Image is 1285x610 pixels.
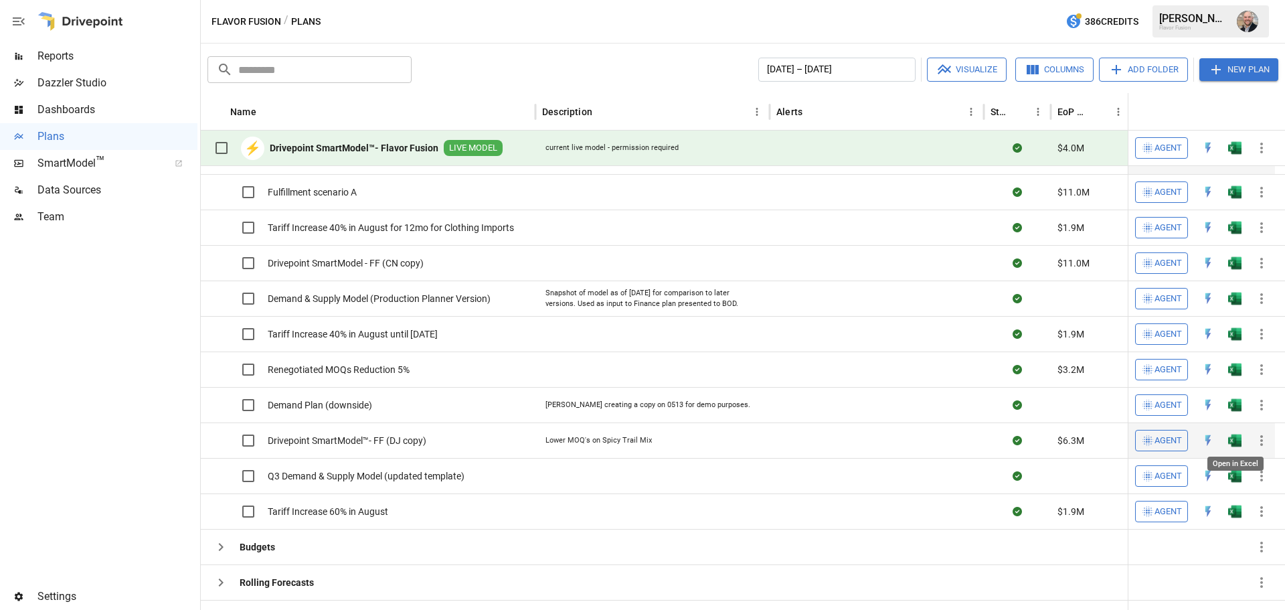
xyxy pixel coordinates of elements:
[1201,185,1215,199] div: Open in Quick Edit
[1090,102,1109,121] button: Sort
[1135,359,1188,380] button: Agent
[1013,469,1022,483] div: Sync complete
[1228,256,1241,270] div: Open in Excel
[1135,394,1188,416] button: Agent
[1013,256,1022,270] div: Sync complete
[1109,102,1128,121] button: EoP Cash column menu
[1057,221,1084,234] span: $1.9M
[1228,505,1241,518] img: g5qfjXmAAAAABJRU5ErkJggg==
[37,129,197,145] span: Plans
[1154,185,1182,200] span: Agent
[268,398,372,412] span: Demand Plan (downside)
[211,13,281,30] button: Flavor Fusion
[1029,102,1047,121] button: Status column menu
[1201,363,1215,376] img: quick-edit-flash.b8aec18c.svg
[1154,141,1182,156] span: Agent
[1154,504,1182,520] span: Agent
[1013,292,1022,305] div: Sync complete
[748,102,766,121] button: Description column menu
[1228,327,1241,341] div: Open in Excel
[268,221,514,234] span: Tariff Increase 40% in August for 12mo for Clothing Imports
[1013,327,1022,341] div: Sync complete
[1201,256,1215,270] div: Open in Quick Edit
[1135,288,1188,309] button: Agent
[1199,58,1278,81] button: New Plan
[1154,469,1182,484] span: Agent
[1201,292,1215,305] img: quick-edit-flash.b8aec18c.svg
[1201,327,1215,341] img: quick-edit-flash.b8aec18c.svg
[270,141,438,155] b: Drivepoint SmartModel™- Flavor Fusion
[1201,256,1215,270] img: quick-edit-flash.b8aec18c.svg
[1228,292,1241,305] div: Open in Excel
[758,58,916,82] button: [DATE] – [DATE]
[268,185,357,199] span: Fulfillment scenario A
[1013,434,1022,447] div: Sync complete
[268,292,491,305] span: Demand & Supply Model (Production Planner Version)
[1201,398,1215,412] div: Open in Quick Edit
[241,137,264,160] div: ⚡
[1228,469,1241,483] div: Open in Excel
[1201,221,1215,234] div: Open in Quick Edit
[1135,217,1188,238] button: Agent
[776,106,802,117] div: Alerts
[1228,185,1241,199] img: g5qfjXmAAAAABJRU5ErkJggg==
[1228,141,1241,155] img: g5qfjXmAAAAABJRU5ErkJggg==
[1201,434,1215,447] div: Open in Quick Edit
[1201,221,1215,234] img: quick-edit-flash.b8aec18c.svg
[1201,434,1215,447] img: quick-edit-flash.b8aec18c.svg
[284,13,288,30] div: /
[1010,102,1029,121] button: Sort
[1060,9,1144,34] button: 386Credits
[1013,221,1022,234] div: Sync complete
[1135,181,1188,203] button: Agent
[1057,185,1090,199] span: $11.0M
[1228,363,1241,376] div: Open in Excel
[1201,363,1215,376] div: Open in Quick Edit
[1237,11,1258,32] img: Dustin Jacobson
[1201,469,1215,483] img: quick-edit-flash.b8aec18c.svg
[927,58,1007,82] button: Visualize
[1201,327,1215,341] div: Open in Quick Edit
[1228,185,1241,199] div: Open in Excel
[991,106,1009,117] div: Status
[1013,185,1022,199] div: Sync complete
[1135,430,1188,451] button: Agent
[1201,141,1215,155] img: quick-edit-flash.b8aec18c.svg
[1085,13,1138,30] span: 386 Credits
[1135,252,1188,274] button: Agent
[268,469,464,483] span: Q3 Demand & Supply Model (updated template)
[37,155,160,171] span: SmartModel
[1057,434,1084,447] span: $6.3M
[1154,256,1182,271] span: Agent
[1229,3,1266,40] button: Dustin Jacobson
[1013,505,1022,518] div: Sync complete
[1099,58,1188,82] button: Add Folder
[240,540,275,554] b: Budgets
[37,75,197,91] span: Dazzler Studio
[1228,434,1241,447] div: Open in Excel
[1207,457,1264,471] div: Open in Excel
[1201,469,1215,483] div: Open in Quick Edit
[1013,398,1022,412] div: Sync complete
[268,434,426,447] span: Drivepoint SmartModel™- FF (DJ copy)
[37,589,197,605] span: Settings
[268,363,410,376] span: Renegotiated MOQs Reduction 5%
[804,102,823,121] button: Sort
[1135,323,1188,345] button: Agent
[545,143,679,153] div: current live model - permission required
[37,209,197,225] span: Team
[1057,106,1089,117] div: EoP Cash
[594,102,612,121] button: Sort
[1201,398,1215,412] img: quick-edit-flash.b8aec18c.svg
[37,48,197,64] span: Reports
[1228,221,1241,234] div: Open in Excel
[962,102,980,121] button: Alerts column menu
[1154,362,1182,378] span: Agent
[258,102,276,121] button: Sort
[542,106,592,117] div: Description
[545,435,652,446] div: Lower MOQ's on Spicy Trail Mix
[37,102,197,118] span: Dashboards
[1154,327,1182,342] span: Agent
[1201,505,1215,518] img: quick-edit-flash.b8aec18c.svg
